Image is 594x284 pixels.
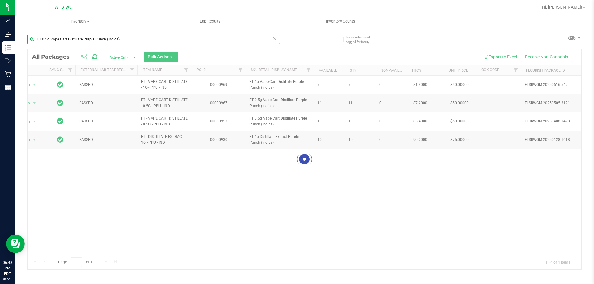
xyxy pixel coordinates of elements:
[145,15,275,28] a: Lab Results
[27,35,280,44] input: Search Package ID, Item Name, SKU, Lot or Part Number...
[15,19,145,24] span: Inventory
[3,277,12,281] p: 08/21
[5,84,11,91] inline-svg: Reports
[275,15,406,28] a: Inventory Counts
[5,45,11,51] inline-svg: Inventory
[3,260,12,277] p: 06:48 PM EDT
[5,31,11,37] inline-svg: Inbound
[15,15,145,28] a: Inventory
[346,35,377,44] span: Include items not tagged for facility
[318,19,364,24] span: Inventory Counts
[5,18,11,24] inline-svg: Analytics
[5,58,11,64] inline-svg: Outbound
[192,19,229,24] span: Lab Results
[54,5,72,10] span: WPB WC
[5,71,11,77] inline-svg: Retail
[542,5,582,10] span: Hi, [PERSON_NAME]!
[273,35,277,43] span: Clear
[6,235,25,253] iframe: Resource center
